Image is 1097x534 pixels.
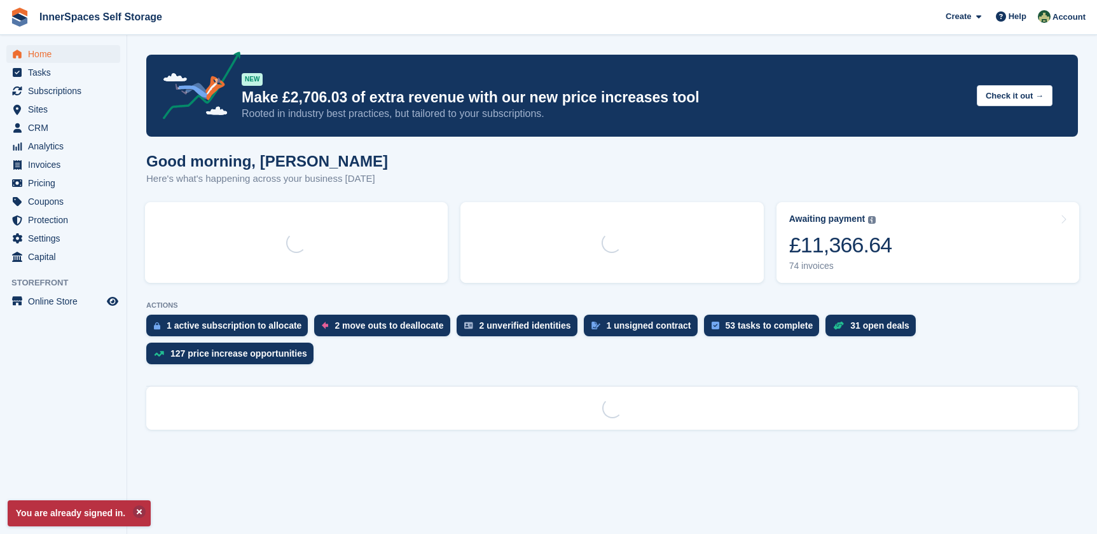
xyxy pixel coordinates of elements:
span: Sites [28,100,104,118]
div: 2 move outs to deallocate [335,320,443,331]
img: stora-icon-8386f47178a22dfd0bd8f6a31ec36ba5ce8667c1dd55bd0f319d3a0aa187defe.svg [10,8,29,27]
div: 1 active subscription to allocate [167,320,301,331]
img: verify_identity-adf6edd0f0f0b5bbfe63781bf79b02c33cf7c696d77639b501bdc392416b5a36.svg [464,322,473,329]
span: Home [28,45,104,63]
a: 1 unsigned contract [584,315,704,343]
a: menu [6,100,120,118]
a: menu [6,248,120,266]
a: 53 tasks to complete [704,315,826,343]
span: Create [946,10,971,23]
span: Pricing [28,174,104,192]
img: active_subscription_to_allocate_icon-d502201f5373d7db506a760aba3b589e785aa758c864c3986d89f69b8ff3... [154,322,160,330]
a: menu [6,292,120,310]
p: ACTIONS [146,301,1078,310]
img: price_increase_opportunities-93ffe204e8149a01c8c9dc8f82e8f89637d9d84a8eef4429ea346261dce0b2c0.svg [154,351,164,357]
img: Paula Amey [1038,10,1051,23]
a: menu [6,229,120,247]
div: 1 unsigned contract [607,320,691,331]
span: Coupons [28,193,104,210]
span: CRM [28,119,104,137]
a: menu [6,45,120,63]
span: Protection [28,211,104,229]
a: 2 unverified identities [457,315,584,343]
div: £11,366.64 [789,232,892,258]
button: Check it out → [977,85,1052,106]
a: menu [6,156,120,174]
img: deal-1b604bf984904fb50ccaf53a9ad4b4a5d6e5aea283cecdc64d6e3604feb123c2.svg [833,321,844,330]
a: 127 price increase opportunities [146,343,320,371]
img: move_outs_to_deallocate_icon-f764333ba52eb49d3ac5e1228854f67142a1ed5810a6f6cc68b1a99e826820c5.svg [322,322,328,329]
a: menu [6,119,120,137]
div: 127 price increase opportunities [170,348,307,359]
div: 31 open deals [850,320,909,331]
span: Tasks [28,64,104,81]
img: task-75834270c22a3079a89374b754ae025e5fb1db73e45f91037f5363f120a921f8.svg [712,322,719,329]
a: menu [6,174,120,192]
span: Analytics [28,137,104,155]
span: Online Store [28,292,104,310]
span: Capital [28,248,104,266]
span: Storefront [11,277,127,289]
a: Awaiting payment £11,366.64 74 invoices [776,202,1079,283]
a: menu [6,82,120,100]
span: Settings [28,229,104,247]
h1: Good morning, [PERSON_NAME] [146,153,388,170]
a: Preview store [105,294,120,309]
span: Account [1052,11,1086,24]
a: 31 open deals [825,315,922,343]
p: You are already signed in. [8,500,151,526]
p: Rooted in industry best practices, but tailored to your subscriptions. [242,107,967,121]
a: InnerSpaces Self Storage [34,6,167,27]
a: menu [6,64,120,81]
div: 53 tasks to complete [726,320,813,331]
span: Subscriptions [28,82,104,100]
span: Help [1009,10,1026,23]
a: menu [6,137,120,155]
a: 2 move outs to deallocate [314,315,456,343]
a: menu [6,211,120,229]
p: Make £2,706.03 of extra revenue with our new price increases tool [242,88,967,107]
img: contract_signature_icon-13c848040528278c33f63329250d36e43548de30e8caae1d1a13099fd9432cc5.svg [591,322,600,329]
img: price-adjustments-announcement-icon-8257ccfd72463d97f412b2fc003d46551f7dbcb40ab6d574587a9cd5c0d94... [152,51,241,124]
p: Here's what's happening across your business [DATE] [146,172,388,186]
a: 1 active subscription to allocate [146,315,314,343]
div: 2 unverified identities [480,320,571,331]
div: Awaiting payment [789,214,866,224]
a: menu [6,193,120,210]
div: NEW [242,73,263,86]
img: icon-info-grey-7440780725fd019a000dd9b08b2336e03edf1995a4989e88bcd33f0948082b44.svg [868,216,876,224]
span: Invoices [28,156,104,174]
div: 74 invoices [789,261,892,271]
